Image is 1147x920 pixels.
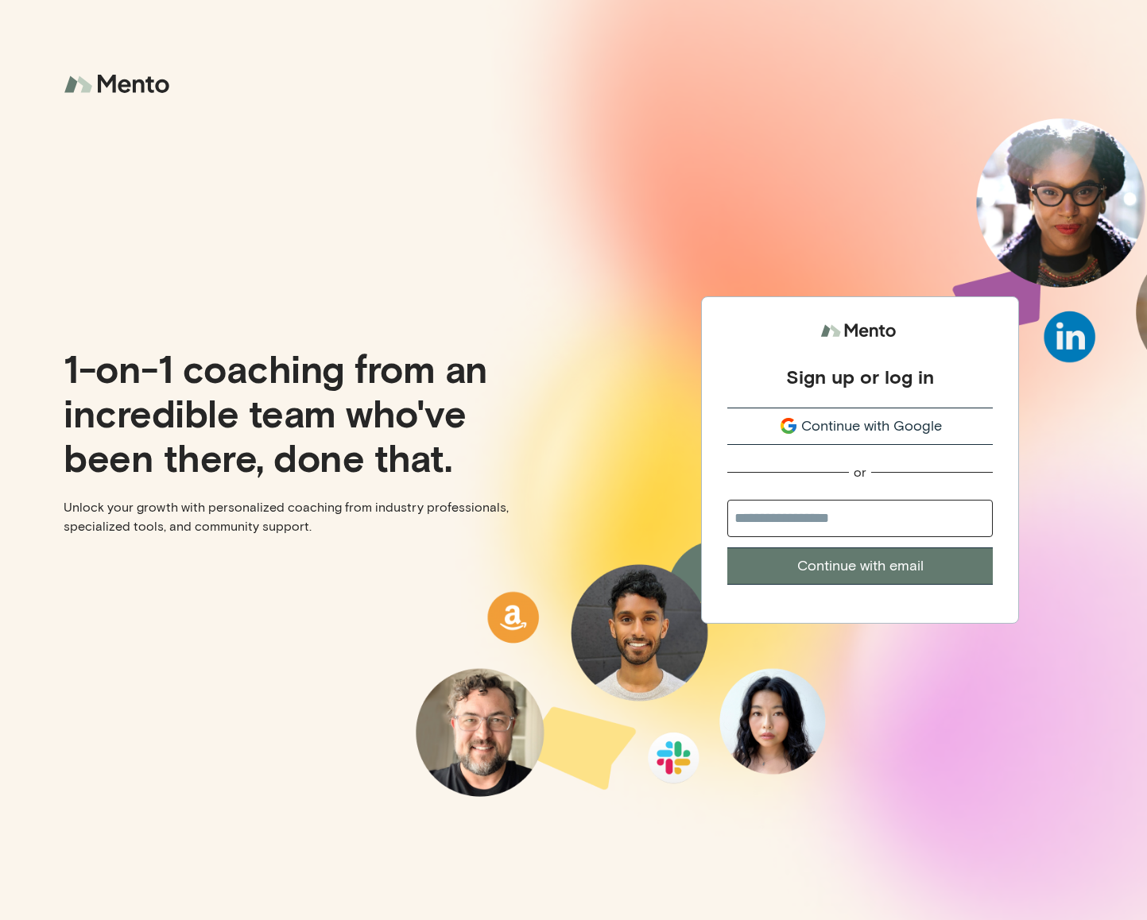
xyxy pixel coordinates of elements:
div: or [854,464,866,481]
p: 1-on-1 coaching from an incredible team who've been there, done that. [64,346,561,479]
div: Sign up or log in [786,365,934,388]
img: logo [64,64,175,106]
span: Continue with Google [801,416,942,437]
button: Continue with Google [727,408,993,445]
button: Continue with email [727,547,993,585]
img: logo.svg [820,316,900,346]
p: Unlock your growth with personalized coaching from industry professionals, specialized tools, and... [64,498,561,536]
